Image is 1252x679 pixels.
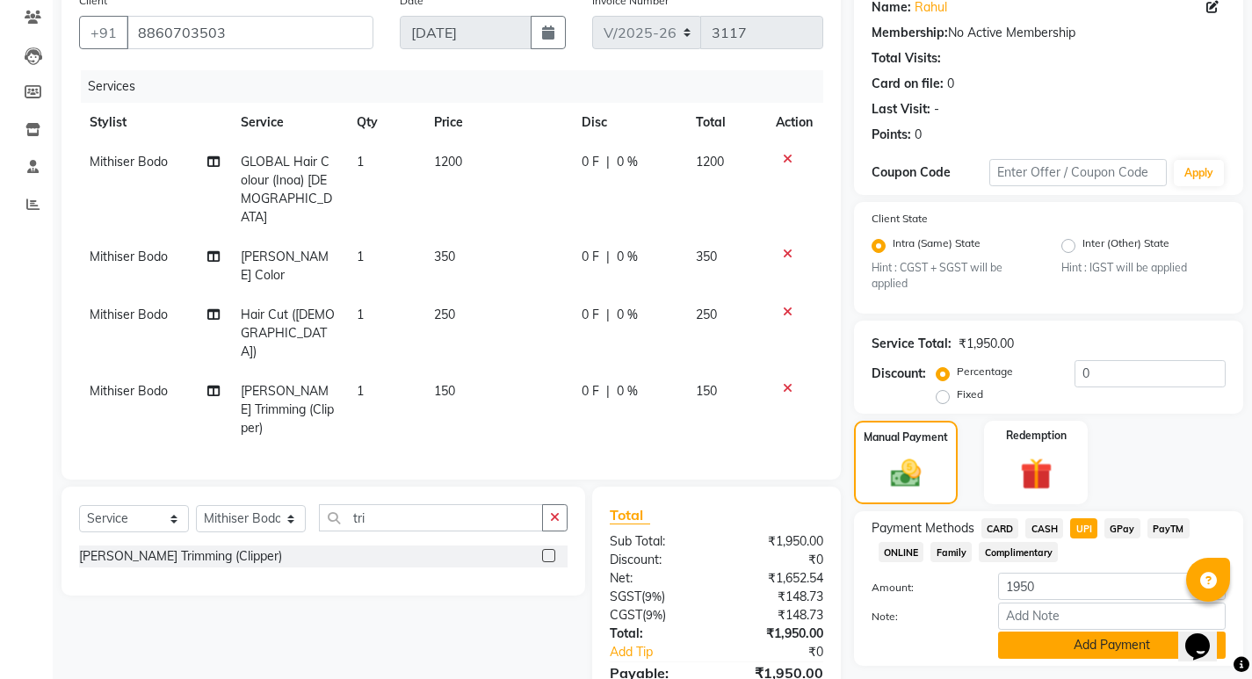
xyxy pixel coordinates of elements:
a: Add Tip [597,643,736,661]
span: SGST [610,589,641,604]
label: Inter (Other) State [1082,235,1169,256]
label: Manual Payment [864,430,948,445]
span: GLOBAL Hair Colour (Inoa) [DEMOGRAPHIC_DATA] [241,154,332,225]
span: CARD [981,518,1019,538]
div: Coupon Code [872,163,989,182]
label: Client State [872,211,928,227]
span: 0 % [617,248,638,266]
span: 0 F [582,382,599,401]
button: Apply [1174,160,1224,186]
img: _gift.svg [1010,454,1062,494]
label: Intra (Same) State [893,235,981,256]
div: ₹1,950.00 [959,335,1014,353]
div: No Active Membership [872,24,1226,42]
div: [PERSON_NAME] Trimming (Clipper) [79,547,282,566]
div: Last Visit: [872,100,930,119]
input: Amount [998,573,1226,600]
span: ONLINE [879,542,924,562]
span: UPI [1070,518,1097,538]
span: Mithiser Bodo [90,383,168,399]
div: Card on file: [872,75,944,93]
div: Points: [872,126,911,144]
div: ₹1,950.00 [716,532,836,551]
label: Amount: [858,580,985,596]
span: 9% [646,608,662,622]
small: Hint : IGST will be applied [1061,260,1226,276]
span: 1 [357,307,364,322]
span: 9% [645,589,662,603]
th: Qty [346,103,423,142]
span: 0 F [582,306,599,324]
span: CASH [1025,518,1063,538]
div: ( ) [597,606,716,625]
span: 1 [357,154,364,170]
span: PayTM [1147,518,1190,538]
label: Note: [858,609,985,625]
span: 1200 [696,154,724,170]
th: Disc [571,103,685,142]
span: GPay [1104,518,1140,538]
div: ₹0 [736,643,836,661]
span: Mithiser Bodo [90,154,168,170]
th: Action [765,103,823,142]
div: - [934,100,939,119]
span: 0 % [617,306,638,324]
div: ₹148.73 [716,588,836,606]
span: 1 [357,249,364,264]
span: [PERSON_NAME] Trimming (Clipper) [241,383,334,436]
span: CGST [610,607,642,623]
span: | [606,248,610,266]
span: Mithiser Bodo [90,249,168,264]
div: ₹1,652.54 [716,569,836,588]
span: 350 [696,249,717,264]
label: Fixed [957,386,983,402]
span: 150 [696,383,717,399]
label: Redemption [1006,428,1067,444]
label: Percentage [957,364,1013,379]
div: ₹0 [716,551,836,569]
iframe: chat widget [1178,609,1234,661]
span: 0 % [617,153,638,171]
div: Discount: [872,365,926,383]
th: Stylist [79,103,230,142]
th: Service [230,103,346,142]
span: 350 [434,249,455,264]
span: Family [930,542,972,562]
span: 0 F [582,153,599,171]
span: Total [610,506,650,524]
div: Total Visits: [872,49,941,68]
div: Membership: [872,24,948,42]
th: Price [423,103,570,142]
img: _cash.svg [881,456,930,491]
span: 1200 [434,154,462,170]
input: Search by Name/Mobile/Email/Code [127,16,373,49]
div: ₹148.73 [716,606,836,625]
div: Total: [597,625,716,643]
span: Payment Methods [872,519,974,538]
small: Hint : CGST + SGST will be applied [872,260,1036,293]
span: | [606,306,610,324]
span: 0 % [617,382,638,401]
button: Add Payment [998,632,1226,659]
span: [PERSON_NAME] Color [241,249,329,283]
div: ₹1,950.00 [716,625,836,643]
div: ( ) [597,588,716,606]
th: Total [685,103,765,142]
div: 0 [947,75,954,93]
div: 0 [915,126,922,144]
span: 1 [357,383,364,399]
button: +91 [79,16,128,49]
input: Search or Scan [319,504,543,531]
span: 250 [434,307,455,322]
span: | [606,153,610,171]
span: Hair Cut ([DEMOGRAPHIC_DATA]) [241,307,335,359]
div: Services [81,70,836,103]
span: Complimentary [979,542,1058,562]
input: Enter Offer / Coupon Code [989,159,1167,186]
span: 0 F [582,248,599,266]
div: Discount: [597,551,716,569]
input: Add Note [998,603,1226,630]
div: Service Total: [872,335,952,353]
span: 150 [434,383,455,399]
span: Mithiser Bodo [90,307,168,322]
